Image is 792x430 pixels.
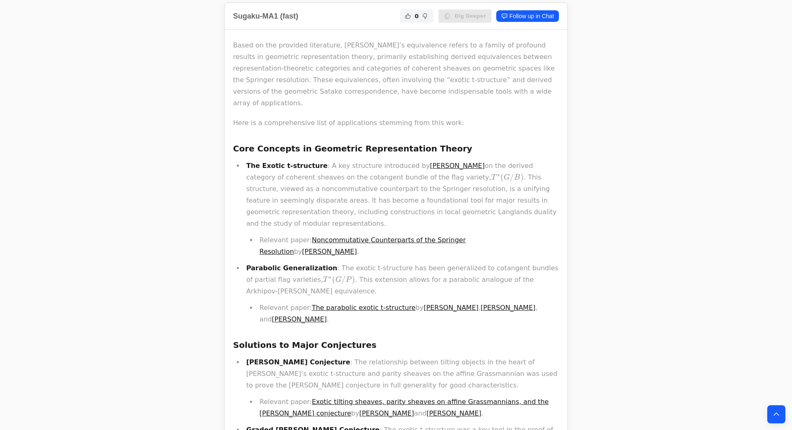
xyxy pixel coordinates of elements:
span: ∗ [329,274,332,281]
span: ( [332,275,335,284]
h3: Core Concepts in Geometric Representation Theory [233,142,559,155]
a: Noncommutative Counterparts of the Springer Resolution [259,236,466,255]
a: [PERSON_NAME] [359,409,414,417]
button: Helpful [403,11,413,21]
span: 0 [415,12,419,20]
span: ) [521,172,524,182]
strong: The Exotic t-structure [246,162,328,170]
li: Relevant paper: by and . [257,396,559,419]
li: : The relationship between tilting objects in the heart of [PERSON_NAME]’s exotic t-structure and... [244,357,559,419]
a: [PERSON_NAME] [481,304,535,312]
a: The parabolic exotic t-structure [312,304,416,312]
a: [PERSON_NAME] [302,248,357,255]
a: [PERSON_NAME] [424,304,478,312]
li: Relevant paper: by , , and . [257,302,559,325]
a: [PERSON_NAME] [272,315,327,323]
li: : The exotic t-structure has been generalized to cotangent bundles of partial flag varieties, . T... [244,262,559,325]
button: Not Helpful [420,11,430,21]
button: Back to top [767,405,785,423]
strong: Parabolic Generalization [246,264,337,272]
span: G [504,174,510,181]
span: / [342,275,346,284]
span: ) [352,275,355,284]
strong: [PERSON_NAME] Conjecture [246,358,350,366]
span: B [514,174,520,181]
a: [PERSON_NAME] [427,409,481,417]
li: Relevant paper: by . [257,234,559,258]
a: [PERSON_NAME] [430,162,485,170]
h2: Sugaku-MA1 (fast) [233,10,298,22]
span: / [510,172,514,182]
span: T [323,276,328,284]
span: P [346,276,351,284]
a: Exotic tilting sheaves, parity sheaves on affine Grassmannians, and the [PERSON_NAME] conjecture [259,398,549,417]
p: Based on the provided literature, [PERSON_NAME]’s equivalence refers to a family of profound resu... [233,40,559,109]
p: Here is a comprehensive list of applications stemming from this work: [233,117,559,129]
li: : A key structure introduced by on the derived category of coherent sheaves on the cotangent bund... [244,160,559,258]
h3: Solutions to Major Conjectures [233,338,559,352]
a: Follow up in Chat [496,10,559,22]
span: ( [500,172,504,182]
span: T [491,174,496,181]
span: G [335,276,342,284]
span: ∗ [497,172,500,178]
